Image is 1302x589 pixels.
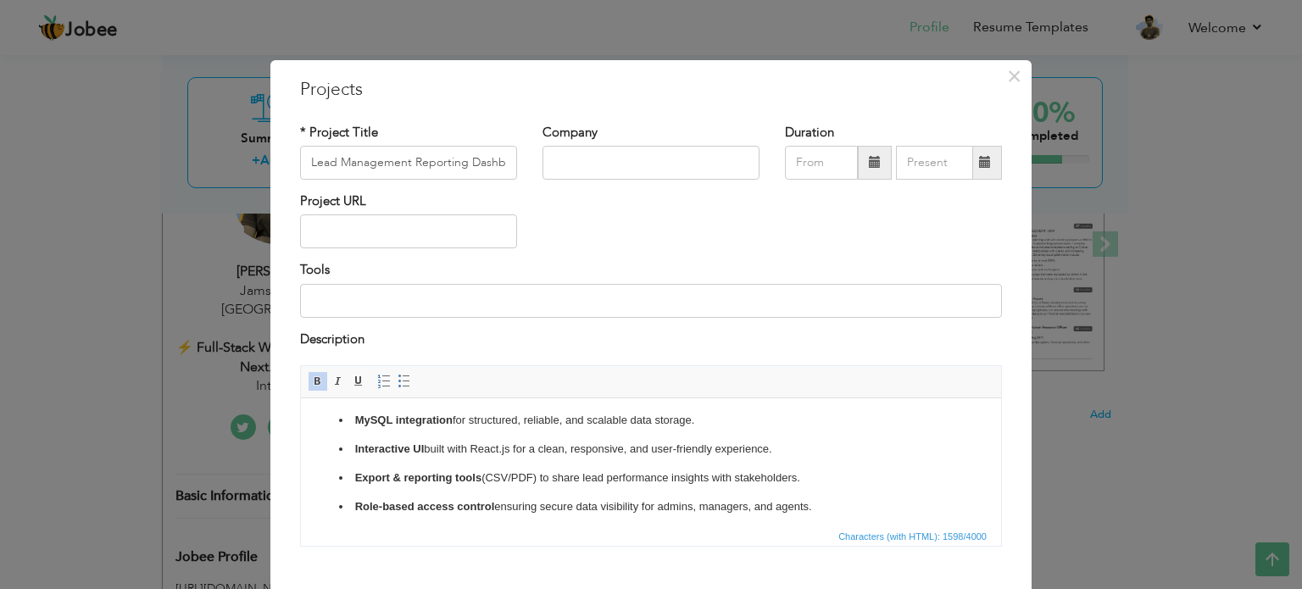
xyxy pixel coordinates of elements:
label: Project URL [300,192,366,210]
a: Insert/Remove Bulleted List [395,372,414,391]
a: Underline [349,372,368,391]
a: Italic [329,372,348,391]
div: Statistics [835,529,992,544]
label: Description [300,331,364,348]
label: Company [542,124,598,142]
strong: Export & reporting tools [54,73,181,86]
strong: Role-based access control [54,102,194,114]
input: From [785,146,858,180]
p: for structured, reliable, and scalable data storage. [51,14,649,31]
label: Duration [785,124,834,142]
input: Present [896,146,973,180]
label: * Project Title [300,124,378,142]
strong: MySQL integration [54,15,152,28]
strong: Interactive UI [54,44,124,57]
p: built with React.js for a clean, responsive, and user-friendly experience. [51,42,649,60]
h3: Projects [300,77,1002,103]
iframe: Rich Text Editor, projectEditor [301,398,1001,525]
span: × [1007,61,1021,92]
label: Tools [300,261,330,279]
a: Insert/Remove Numbered List [375,372,393,391]
p: ensuring secure data visibility for admins, managers, and agents. [51,100,649,118]
button: Close [1000,63,1027,90]
a: Bold [309,372,327,391]
p: (CSV/PDF) to share lead performance insights with stakeholders. [51,71,649,89]
span: Characters (with HTML): 1598/4000 [835,529,990,544]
